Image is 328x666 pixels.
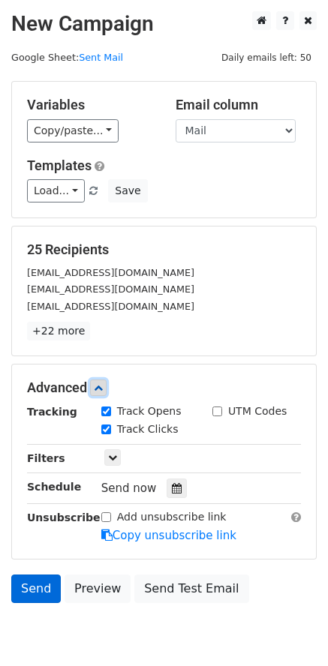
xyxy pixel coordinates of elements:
h5: 25 Recipients [27,241,301,258]
label: UTM Codes [228,403,287,419]
iframe: Chat Widget [253,594,328,666]
small: Google Sheet: [11,52,123,63]
h5: Variables [27,97,153,113]
a: Load... [27,179,85,202]
a: Send Test Email [134,574,248,603]
h2: New Campaign [11,11,317,37]
label: Add unsubscribe link [117,509,227,525]
a: Preview [65,574,131,603]
strong: Schedule [27,481,81,493]
a: Templates [27,157,92,173]
small: [EMAIL_ADDRESS][DOMAIN_NAME] [27,283,194,295]
h5: Advanced [27,379,301,396]
a: Sent Mail [79,52,123,63]
button: Save [108,179,147,202]
a: Send [11,574,61,603]
label: Track Opens [117,403,182,419]
a: Copy/paste... [27,119,119,142]
small: [EMAIL_ADDRESS][DOMAIN_NAME] [27,301,194,312]
div: 聊天小工具 [253,594,328,666]
strong: Filters [27,452,65,464]
strong: Unsubscribe [27,511,101,523]
a: +22 more [27,322,90,340]
label: Track Clicks [117,421,179,437]
h5: Email column [176,97,302,113]
a: Copy unsubscribe link [101,529,236,542]
a: Daily emails left: 50 [216,52,317,63]
small: [EMAIL_ADDRESS][DOMAIN_NAME] [27,267,194,278]
span: Daily emails left: 50 [216,49,317,66]
span: Send now [101,481,157,495]
strong: Tracking [27,406,77,418]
